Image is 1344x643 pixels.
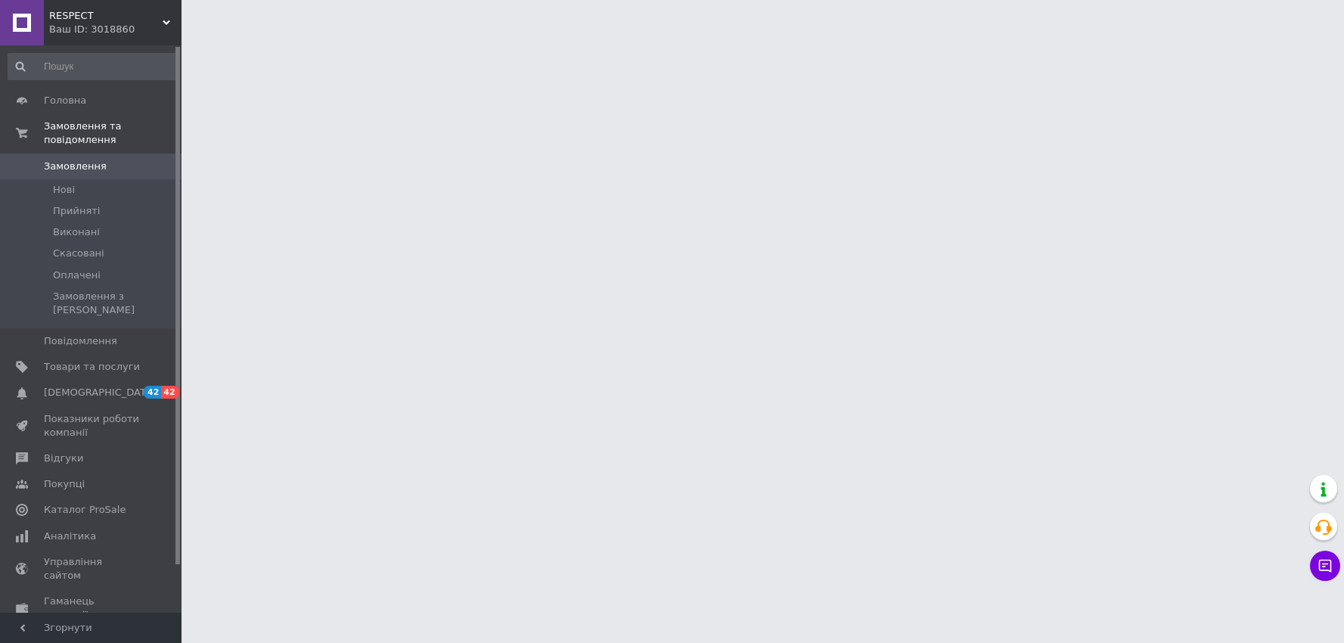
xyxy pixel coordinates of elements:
span: Аналітика [44,530,96,543]
span: Скасовані [53,247,104,260]
span: Головна [44,94,86,107]
div: Ваш ID: 3018860 [49,23,182,36]
span: Показники роботи компанії [44,412,140,440]
span: Каталог ProSale [44,503,126,517]
button: Чат з покупцем [1310,551,1340,581]
span: Нові [53,183,75,197]
span: Товари та послуги [44,360,140,374]
span: Гаманець компанії [44,595,140,622]
span: Покупці [44,477,85,491]
span: Замовлення та повідомлення [44,120,182,147]
span: Відгуки [44,452,83,465]
span: Виконані [53,225,100,239]
input: Пошук [8,53,178,80]
span: Управління сайтом [44,555,140,582]
span: 42 [161,386,178,399]
span: RESPECT [49,9,163,23]
span: Оплачені [53,269,101,282]
span: Повідомлення [44,334,117,348]
span: Замовлення [44,160,107,173]
span: Замовлення з [PERSON_NAME] [53,290,177,317]
span: 42 [144,386,161,399]
span: [DEMOGRAPHIC_DATA] [44,386,156,399]
span: Прийняті [53,204,100,218]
